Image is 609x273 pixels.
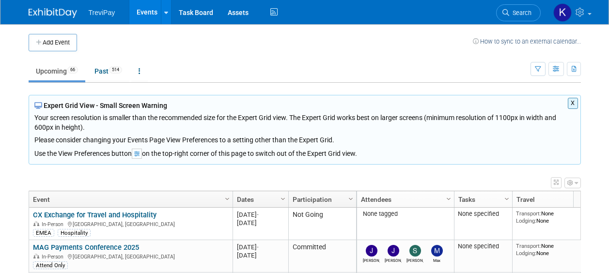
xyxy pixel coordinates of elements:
div: [DATE] [237,211,284,219]
img: Santiago de la Lama [409,245,421,257]
div: Expert Grid View - Small Screen Warning [34,101,575,110]
a: How to sync to an external calendar... [473,38,581,45]
span: Transport: [516,210,541,217]
div: [GEOGRAPHIC_DATA], [GEOGRAPHIC_DATA] [33,220,228,228]
div: None None [516,243,586,257]
a: Attendees [361,191,448,208]
div: [DATE] [237,243,284,251]
a: Column Settings [443,191,454,206]
div: [GEOGRAPHIC_DATA], [GEOGRAPHIC_DATA] [33,252,228,260]
div: EMEA [33,229,54,237]
div: Use the View Preferences button on the top-right corner of this page to switch out of the Expert ... [34,145,575,159]
a: Travel [516,191,583,208]
span: 514 [109,66,122,74]
img: ExhibitDay [29,8,77,18]
a: Column Settings [345,191,356,206]
div: Santiago de la Lama [406,257,423,263]
span: - [257,211,259,218]
div: [DATE] [237,219,284,227]
button: X [568,98,578,109]
div: Jon Loveless [385,257,402,263]
a: Column Settings [222,191,233,206]
img: Jon Loveless [388,245,399,257]
span: In-Person [42,254,66,260]
span: Column Settings [223,195,231,203]
span: - [257,243,259,251]
a: Dates [237,191,282,208]
a: MAG Payments Conference 2025 [33,243,139,252]
button: Add Event [29,34,77,51]
img: In-Person Event [33,254,39,258]
td: Committed [288,240,356,273]
div: Max Almerico [428,257,445,263]
div: [DATE] [237,251,284,259]
span: Column Settings [445,195,453,203]
span: Lodging: [516,250,536,257]
img: Kora Licht [553,3,572,22]
span: Column Settings [279,195,287,203]
span: Column Settings [503,195,511,203]
img: Jay Iannnini [366,245,377,257]
div: None None [516,210,586,224]
img: Max Almerico [431,245,443,257]
span: Lodging: [516,217,536,224]
span: TreviPay [89,9,115,16]
span: Search [509,9,531,16]
div: Attend Only [33,261,68,269]
div: Please consider changing your Events Page View Preferences to a setting other than the Expert Grid. [34,132,575,145]
div: Jay Iannnini [363,257,380,263]
a: Participation [293,191,350,208]
span: 66 [67,66,78,74]
a: Upcoming66 [29,62,85,80]
a: Column Settings [278,191,288,206]
div: Your screen resolution is smaller than the recommended size for the Expert Grid view. The Expert ... [34,110,575,145]
a: Past514 [87,62,129,80]
a: Search [496,4,541,21]
a: Event [33,191,226,208]
span: In-Person [42,221,66,227]
span: Transport: [516,243,541,249]
a: CX Exchange for Travel and Hospitality [33,211,156,219]
img: In-Person Event [33,221,39,226]
a: Tasks [458,191,506,208]
div: None specified [458,243,508,250]
div: None specified [458,210,508,218]
span: Column Settings [347,195,355,203]
a: Column Settings [501,191,512,206]
div: None tagged [360,210,450,218]
div: Hospitality [58,229,91,237]
td: Not Going [288,208,356,240]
